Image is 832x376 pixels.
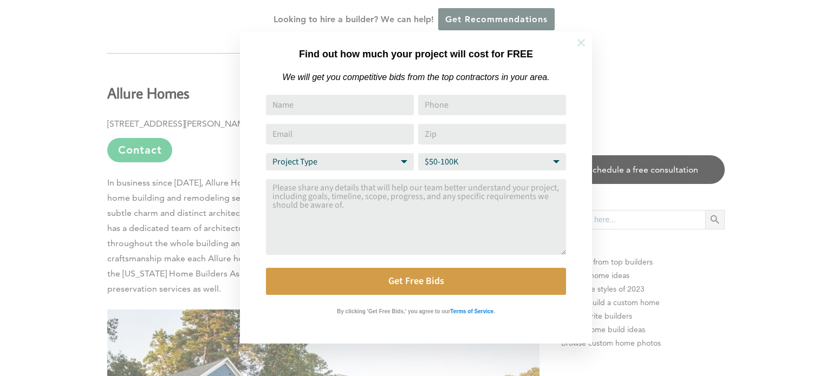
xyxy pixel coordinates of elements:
[562,24,600,62] button: Close
[450,308,493,314] strong: Terms of Service
[266,124,414,144] input: Email Address
[337,308,450,314] strong: By clicking 'Get Free Bids,' you agree to our
[266,153,414,170] select: Project Type
[266,179,566,255] textarea: Comment or Message
[625,299,819,363] iframe: Drift Widget Chat Controller
[266,268,566,295] button: Get Free Bids
[450,306,493,315] a: Terms of Service
[493,308,495,314] strong: .
[418,124,566,144] input: Zip
[418,95,566,115] input: Phone
[299,49,533,60] strong: Find out how much your project will cost for FREE
[418,153,566,170] select: Budget Range
[282,72,549,82] em: We will get you competitive bids from the top contractors in your area.
[266,95,414,115] input: Name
